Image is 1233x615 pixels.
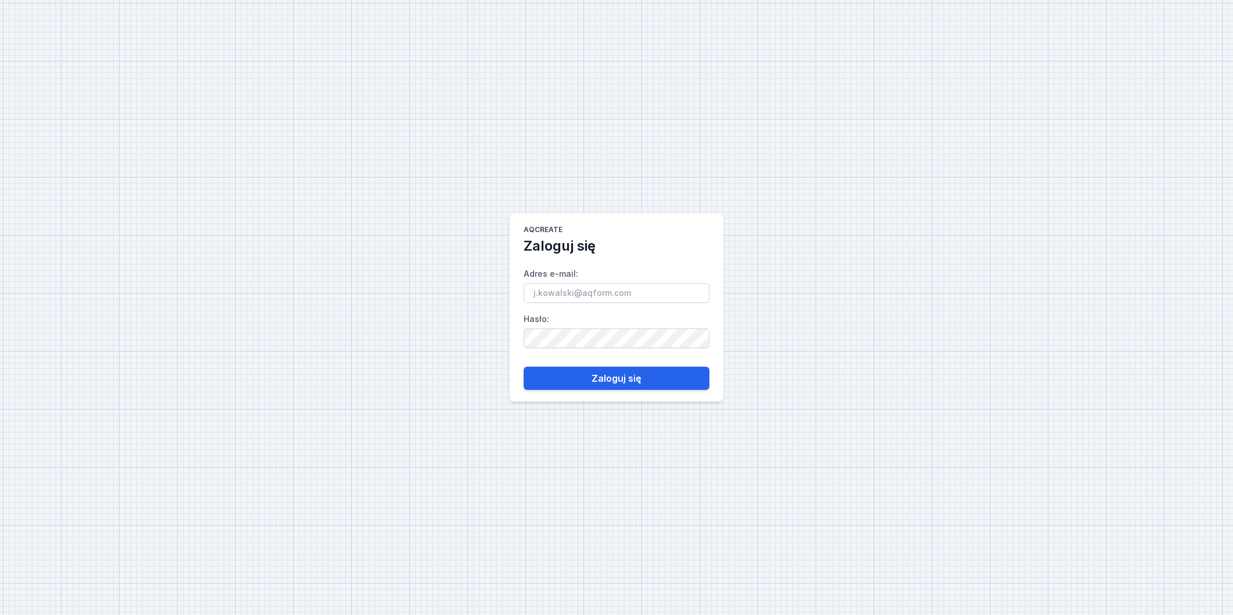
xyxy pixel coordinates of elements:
label: Hasło : [524,310,709,348]
h2: Zaloguj się [524,237,596,255]
label: Adres e-mail : [524,265,709,303]
input: Hasło: [524,328,709,348]
h1: AQcreate [524,225,563,237]
button: Zaloguj się [524,367,709,390]
input: Adres e-mail: [524,283,709,303]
